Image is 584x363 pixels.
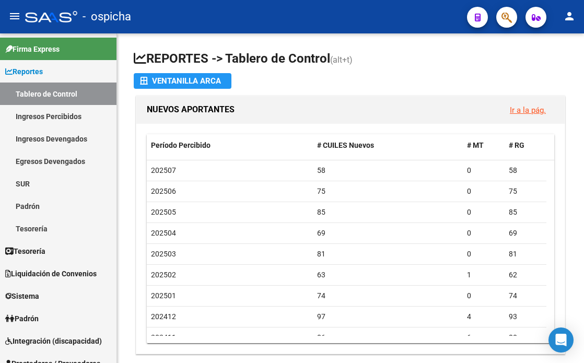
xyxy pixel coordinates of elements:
datatable-header-cell: # RG [505,134,546,157]
span: Reportes [5,66,43,77]
div: 0 [467,165,500,177]
div: 85 [317,206,459,218]
span: Tesorería [5,245,45,257]
div: 69 [509,227,542,239]
span: Padrón [5,313,39,324]
div: 86 [317,332,459,344]
span: 202506 [151,187,176,195]
div: 6 [467,332,500,344]
div: 85 [509,206,542,218]
div: 62 [509,269,542,281]
span: NUEVOS APORTANTES [147,104,235,114]
span: Sistema [5,290,39,302]
div: 97 [317,311,459,323]
span: (alt+t) [330,55,353,65]
datatable-header-cell: # CUILES Nuevos [313,134,463,157]
span: 202505 [151,208,176,216]
div: Ventanilla ARCA [140,73,225,89]
datatable-header-cell: Período Percibido [147,134,313,157]
span: Firma Express [5,43,60,55]
div: 81 [317,248,459,260]
div: 81 [509,248,542,260]
span: # RG [509,141,524,149]
div: 4 [467,311,500,323]
span: # CUILES Nuevos [317,141,374,149]
div: 74 [317,290,459,302]
div: 58 [509,165,542,177]
div: Open Intercom Messenger [548,327,574,353]
span: 202412 [151,312,176,321]
div: 0 [467,206,500,218]
a: Ir a la pág. [510,106,546,115]
span: Integración (discapacidad) [5,335,102,347]
div: 0 [467,290,500,302]
mat-icon: menu [8,10,21,22]
div: 80 [509,332,542,344]
span: Período Percibido [151,141,211,149]
mat-icon: person [563,10,576,22]
span: Liquidación de Convenios [5,268,97,279]
div: 58 [317,165,459,177]
button: Ir a la pág. [501,100,554,120]
h1: REPORTES -> Tablero de Control [134,50,567,68]
span: - ospicha [83,5,131,28]
datatable-header-cell: # MT [463,134,505,157]
div: 0 [467,185,500,197]
button: Ventanilla ARCA [134,73,231,89]
div: 74 [509,290,542,302]
span: 202502 [151,271,176,279]
span: 202504 [151,229,176,237]
span: # MT [467,141,484,149]
div: 0 [467,227,500,239]
div: 93 [509,311,542,323]
span: 202507 [151,166,176,174]
span: 202503 [151,250,176,258]
span: 202411 [151,333,176,342]
div: 75 [509,185,542,197]
div: 75 [317,185,459,197]
div: 69 [317,227,459,239]
div: 1 [467,269,500,281]
div: 63 [317,269,459,281]
span: 202501 [151,291,176,300]
div: 0 [467,248,500,260]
